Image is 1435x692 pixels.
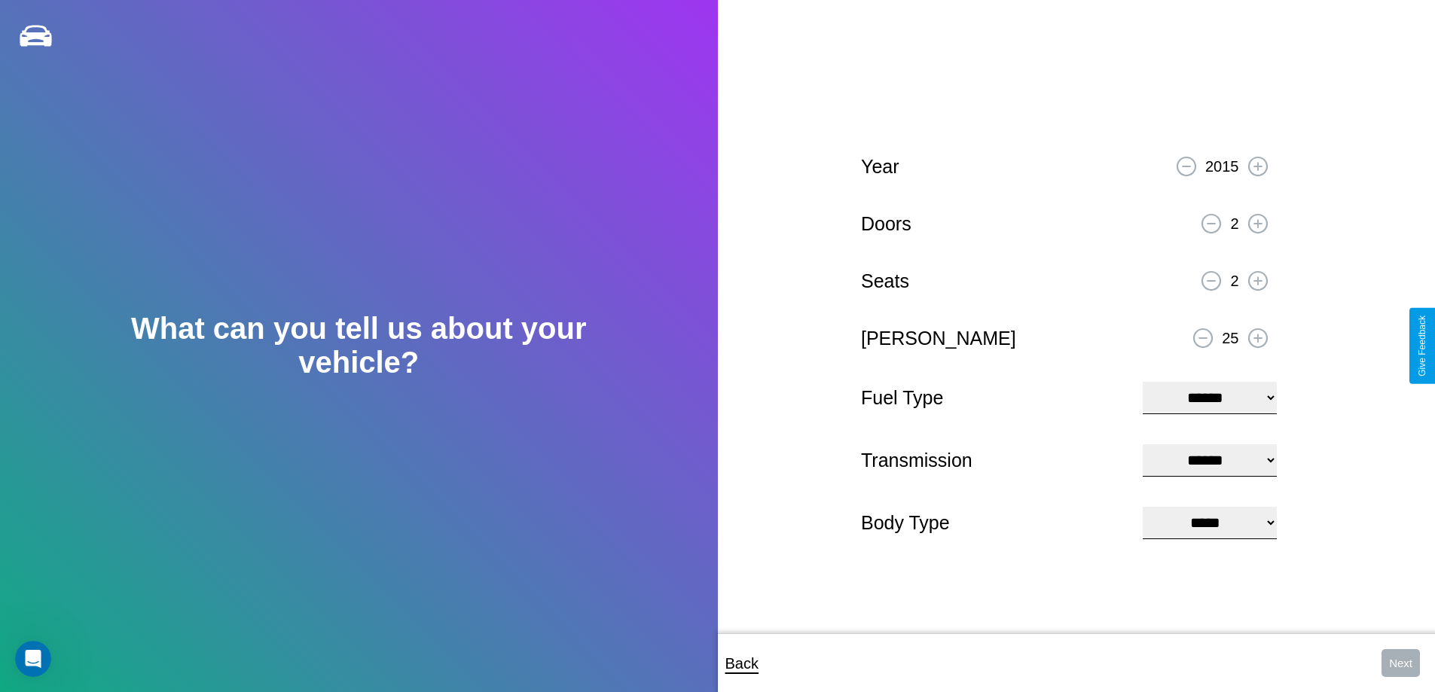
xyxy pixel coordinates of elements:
[72,312,646,380] h2: What can you tell us about your vehicle?
[725,650,759,677] p: Back
[861,264,909,298] p: Seats
[1230,267,1238,294] p: 2
[1222,325,1238,352] p: 25
[1382,649,1420,677] button: Next
[861,381,1128,415] p: Fuel Type
[15,641,51,677] iframe: Intercom live chat
[1417,316,1427,376] div: Give Feedback
[861,322,1016,355] p: [PERSON_NAME]
[1205,153,1239,180] p: 2015
[861,150,899,184] p: Year
[861,444,1128,477] p: Transmission
[861,207,911,241] p: Doors
[861,506,1128,540] p: Body Type
[1230,210,1238,237] p: 2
